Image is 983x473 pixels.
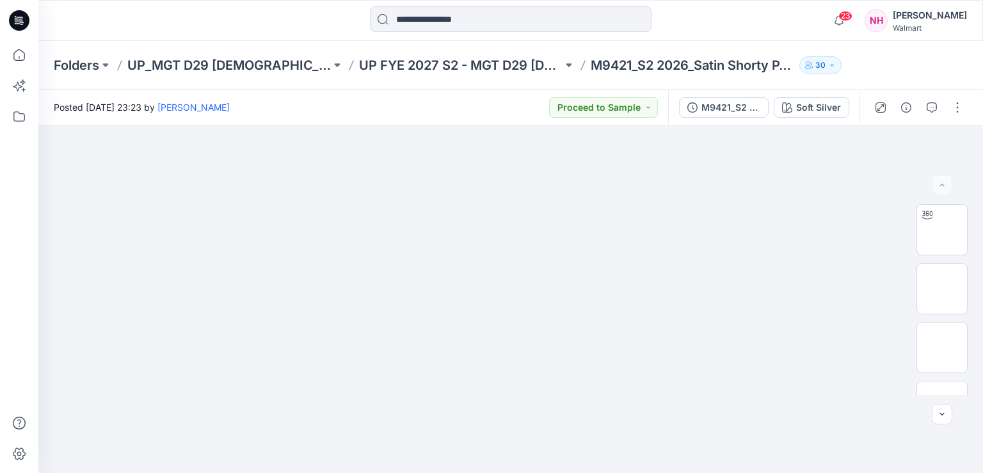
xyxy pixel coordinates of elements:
[799,56,842,74] button: 30
[865,9,888,32] div: NH
[701,100,760,115] div: M9421_S2 2026_Satin Shorty PJ_Midpoint
[796,100,841,115] div: Soft Silver
[893,23,967,33] div: Walmart
[893,8,967,23] div: [PERSON_NAME]
[774,97,849,118] button: Soft Silver
[359,56,563,74] a: UP FYE 2027 S2 - MGT D29 [DEMOGRAPHIC_DATA] Sleepwear
[127,56,331,74] a: UP_MGT D29 [DEMOGRAPHIC_DATA] Sleep
[54,100,230,114] span: Posted [DATE] 23:23 by
[54,56,99,74] a: Folders
[157,102,230,113] a: [PERSON_NAME]
[679,97,769,118] button: M9421_S2 2026_Satin Shorty PJ_Midpoint
[896,97,916,118] button: Details
[591,56,794,74] p: M9421_S2 2026_Satin Shorty PJ_Midpoint
[838,11,852,21] span: 23
[815,58,826,72] p: 30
